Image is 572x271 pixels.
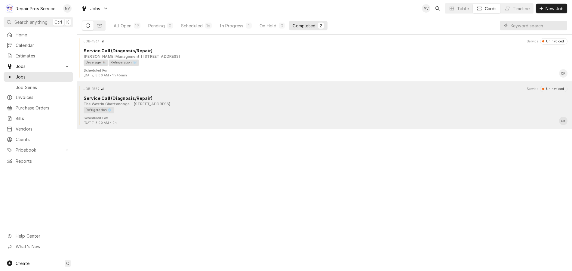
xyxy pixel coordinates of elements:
div: Object ID [84,87,100,91]
a: Go to Jobs [4,61,73,71]
div: Card Body [79,95,570,113]
span: Estimates [16,53,70,59]
div: Table [457,5,469,12]
div: Object Title [84,95,567,101]
div: Card Footer Extra Context [84,116,117,125]
div: R [5,4,14,13]
div: Object Extra Context Footer Value [84,121,117,125]
span: Home [16,32,70,38]
a: Vendors [4,124,73,134]
div: Scheduled [181,23,203,29]
div: 0 [168,23,172,29]
div: Repair Pros Services Inc [16,5,60,12]
div: Caleb Kvale's Avatar [559,69,567,78]
div: Cards [485,5,497,12]
button: New Job [536,4,567,13]
span: Reports [16,158,70,164]
div: Beverage ☕ [84,60,108,66]
div: Uninvoiced [544,39,564,44]
span: New Job [544,5,565,12]
a: Go to Pricebook [4,145,73,155]
div: Card Header Secondary Content [527,86,567,92]
div: Timeline [513,5,530,12]
a: Estimates [4,51,73,61]
span: K [66,19,69,25]
div: Card Body [79,48,570,66]
div: Object Subtext [84,54,567,59]
a: Invoices [4,92,73,102]
div: Card Footer [79,116,570,125]
span: Invoices [16,94,70,100]
span: Calendar [16,42,70,48]
div: Card Header Primary Content [84,86,104,92]
div: Job Card: JOB-1559 [77,82,572,129]
div: Completed [293,23,315,29]
div: Uninvoiced [544,87,564,91]
a: Clients [4,134,73,144]
span: C [66,260,69,266]
span: [DATE] 8:00 AM • 1h 45min [84,73,127,77]
span: Pricebook [16,147,61,153]
div: Card Header Secondary Content [527,38,567,44]
div: Object Subtext Primary [84,101,130,107]
span: Purchase Orders [16,105,70,111]
div: 0 [280,23,284,29]
span: Jobs [16,74,70,80]
div: Card Header Primary Content [84,38,104,44]
div: Card Footer Extra Context [84,68,127,78]
div: Object Tag List [84,60,565,66]
div: Object Status [540,86,567,92]
div: Object Extra Context Header [527,39,539,44]
a: Jobs [4,72,73,82]
div: Object Extra Context Footer Label [84,68,127,73]
div: Object Extra Context Header [527,87,539,91]
div: On Hold [260,23,276,29]
div: Object Title [84,48,567,54]
div: In Progress [220,23,244,29]
div: Card Header [79,38,570,44]
div: 1 [247,23,251,29]
div: Object Status [540,38,567,44]
div: CK [559,69,567,78]
span: Clients [16,136,70,143]
a: Go to What's New [4,242,73,251]
div: All Open [114,23,131,29]
span: Vendors [16,126,70,132]
div: Object Subtext Secondary [132,101,171,107]
div: Card Footer Primary Content [559,117,567,125]
div: Card Footer Primary Content [559,69,567,78]
div: Refrigeration ❄️ [109,60,139,66]
input: Keyword search [511,21,564,30]
div: Object ID [84,39,99,44]
div: Mindy Volker's Avatar [63,4,72,13]
div: 2 [319,23,323,29]
span: Bills [16,115,70,122]
a: Purchase Orders [4,103,73,113]
div: Card Footer [79,68,570,78]
a: Calendar [4,40,73,50]
span: Job Series [16,84,70,91]
span: Search anything [14,19,48,25]
div: Card Header [79,86,570,92]
div: Object Extra Context Footer Label [84,116,117,121]
div: Object Tag List [84,107,565,113]
span: Help Center [16,233,69,239]
a: Go to Help Center [4,231,73,241]
div: Repair Pros Services Inc's Avatar [5,4,14,13]
a: Job Series [4,82,73,92]
div: Refrigeration ❄️ [84,107,114,113]
span: [DATE] 8:00 AM • 2h [84,121,117,125]
div: CK [559,117,567,125]
span: Ctrl [54,19,62,25]
div: Object Subtext Secondary [141,54,180,59]
div: Caleb Kvale's Avatar [559,117,567,125]
a: Bills [4,113,73,123]
span: Jobs [16,63,61,69]
span: Jobs [90,5,100,12]
div: Object Subtext [84,101,567,107]
a: Home [4,30,73,40]
span: Create [16,261,29,266]
button: Open search [433,4,442,13]
div: Object Subtext Primary [84,54,140,59]
div: MV [422,4,430,13]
